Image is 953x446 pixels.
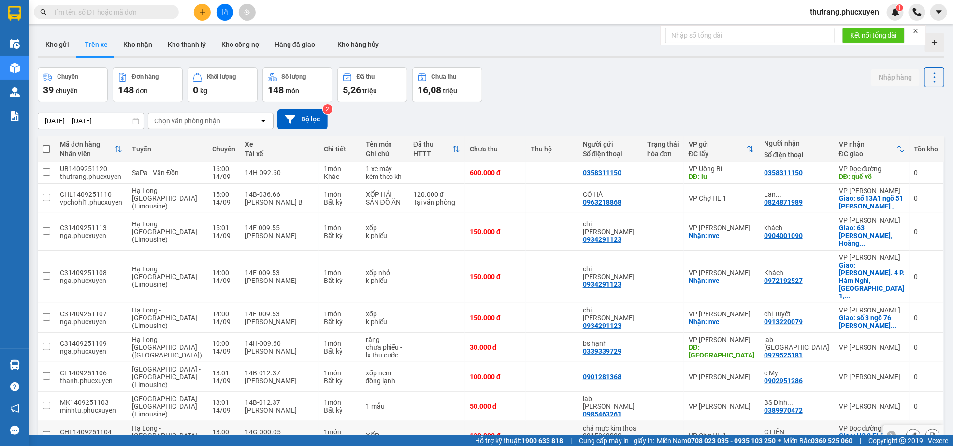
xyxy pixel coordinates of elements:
div: MK1409251103 [60,399,122,406]
div: VP gửi [689,140,747,148]
div: CHL1409251110 [60,191,122,198]
img: logo-vxr [8,6,21,21]
div: VP Chợ HL 1 [689,194,754,202]
div: C31409251109 [60,340,122,347]
div: Tại văn phòng [413,198,460,206]
div: 0 [914,314,939,322]
div: [PERSON_NAME] [245,377,314,385]
div: [PERSON_NAME] [245,347,314,355]
div: 14B-012.37 [245,399,314,406]
div: 0904001090 [764,232,803,239]
div: Khối lượng [207,74,236,80]
div: 14/09 [212,198,235,206]
div: Bất kỳ [324,198,356,206]
div: DĐ: quế võ [839,173,905,180]
button: file-add [217,4,233,21]
div: Tạo kho hàng mới [925,33,944,52]
div: c My [764,369,829,377]
div: Thu hộ [531,145,573,153]
span: 0 [193,84,198,96]
div: chả mực kim thoa 0915869288 [583,424,637,440]
strong: 1900 633 818 [521,437,563,445]
div: 14/09 [212,318,235,326]
div: Mã đơn hàng [60,140,115,148]
span: SaPa - Vân Đồn [132,169,179,177]
div: 14:00 [212,269,235,277]
span: Kho hàng hủy [337,41,379,48]
span: kg [200,87,207,95]
div: 1 món [324,191,356,198]
div: 14/09 [212,406,235,414]
img: warehouse-icon [10,87,20,97]
div: nga.phucxuyen [60,277,122,284]
div: Nhận: nvc [689,277,754,284]
button: Kết nối tổng đài [842,28,905,43]
div: ĐC lấy [689,150,747,158]
button: Hàng đã giao [267,33,323,56]
div: VP [PERSON_NAME] [839,402,905,410]
div: khách [764,224,829,232]
div: XỐP [366,432,404,440]
button: Kho thanh lý [160,33,214,56]
div: VP [PERSON_NAME] [839,187,905,194]
div: 120.000 đ [413,191,460,198]
div: 14B-012.37 [245,369,314,377]
div: lab khánh linh [583,395,637,410]
div: chị Nga [583,265,637,281]
div: [PERSON_NAME] [245,232,314,239]
div: 1 món [324,340,356,347]
span: ... [859,239,865,247]
span: ... [776,191,781,198]
div: 13:01 [212,399,235,406]
div: Khách [764,269,829,277]
div: BS Dinh 0978438282 (gửi xe limo) [764,399,829,406]
input: Nhập số tổng đài [665,28,835,43]
div: Nhân viên [60,150,115,158]
div: 100.000 đ [470,373,521,381]
div: 150.000 đ [470,228,521,236]
span: món [286,87,299,95]
span: aim [244,9,250,15]
div: 14/09 [212,173,235,180]
img: warehouse-icon [10,63,20,73]
span: search [40,9,47,15]
div: k phiếu [366,318,404,326]
div: VP Dọc đường [839,165,905,173]
div: CHL1409251104 [60,428,122,436]
div: DĐ: lu [689,173,754,180]
div: 0934291123 [583,322,621,329]
th: Toggle SortBy [408,136,465,162]
span: triệu [362,87,377,95]
sup: 2 [323,104,332,114]
div: VP [PERSON_NAME] [839,343,905,351]
div: k phiếu [366,277,404,284]
div: hóa đơn [647,150,679,158]
div: VP [PERSON_NAME] [689,310,754,318]
div: Chuyến [212,145,235,153]
button: Trên xe [77,33,116,56]
div: Người nhận [764,139,829,147]
div: 14/09 [212,377,235,385]
div: C31409251113 [60,224,122,232]
div: 14/09 [212,277,235,284]
span: thutrang.phucxuyen [802,6,887,18]
span: ... [894,202,900,210]
span: Hạ Long - [GEOGRAPHIC_DATA] (Limousine) [132,187,197,210]
span: caret-down [935,8,943,16]
div: UB1409251120 [60,165,122,173]
sup: 1 [896,4,903,11]
span: question-circle [10,382,19,391]
div: VP [PERSON_NAME] [839,216,905,224]
div: 0 [914,273,939,281]
div: 14B-036.66 [245,191,314,198]
div: 130.000 đ [470,432,521,440]
div: CL1409251106 [60,369,122,377]
div: 50.000 đ [470,402,521,410]
div: 0358311150 [764,169,803,177]
button: Khối lượng0kg [188,67,258,102]
span: file-add [221,9,228,15]
span: notification [10,404,19,413]
button: Đã thu5,26 triệu [337,67,407,102]
div: [PERSON_NAME] [245,318,314,326]
div: VP Uông Bí [689,165,754,173]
